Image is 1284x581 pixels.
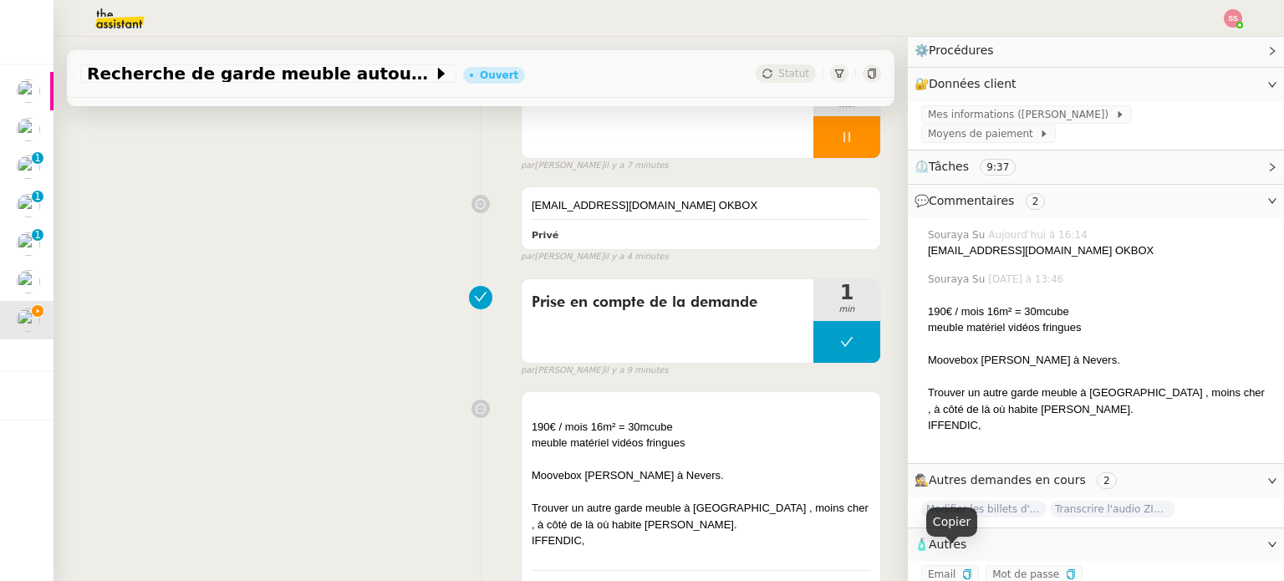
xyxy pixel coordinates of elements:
[521,159,535,173] span: par
[908,34,1284,67] div: ⚙️Procédures
[915,74,1023,94] span: 🔐
[532,230,558,241] b: Privé
[915,538,966,551] span: 🧴
[813,303,880,317] span: min
[532,435,870,451] div: meuble matériel vidéos fringues
[521,250,535,264] span: par
[34,191,41,206] p: 1
[929,43,994,57] span: Procédures
[908,150,1284,183] div: ⏲️Tâches 9:37
[929,160,969,173] span: Tâches
[928,568,955,580] span: Email
[928,272,988,287] span: Souraya Su
[929,473,1086,487] span: Autres demandes en cours
[915,160,1030,173] span: ⏲️
[17,270,40,293] img: users%2FW4OQjB9BRtYK2an7yusO0WsYLsD3%2Favatar%2F28027066-518b-424c-8476-65f2e549ac29
[988,272,1067,287] span: [DATE] à 13:46
[929,538,966,551] span: Autres
[521,250,669,264] small: [PERSON_NAME]
[928,242,1271,259] div: [EMAIL_ADDRESS][DOMAIN_NAME] OKBOX
[908,528,1284,561] div: 🧴Autres
[928,352,1271,369] div: Moovebox [PERSON_NAME] à Nevers.
[1026,193,1046,210] nz-tag: 2
[928,227,988,242] span: Souraya Su
[908,185,1284,217] div: 💬Commentaires 2
[1050,501,1175,517] span: Transcrire l'audio ZIN Cafe
[604,364,669,378] span: il y a 9 minutes
[480,70,518,80] div: Ouvert
[928,303,1271,320] div: 190€ / mois 16m² = 30mcube
[1097,472,1117,489] nz-tag: 2
[32,152,43,164] nz-badge-sup: 1
[532,290,803,315] span: Prise en compte de la demande
[928,385,1271,417] div: Trouver un autre garde meuble à [GEOGRAPHIC_DATA] , moins cher , à côté de là où habite [PERSON_N...
[928,125,1039,142] span: Moyens de paiement
[926,507,978,537] div: Copier
[928,319,1271,336] div: meuble matériel vidéos fringues
[928,417,1271,434] div: IFFENDIC,
[521,159,669,173] small: [PERSON_NAME]
[915,194,1052,207] span: 💬
[17,118,40,141] img: users%2FW4OQjB9BRtYK2an7yusO0WsYLsD3%2Favatar%2F28027066-518b-424c-8476-65f2e549ac29
[908,464,1284,497] div: 🕵️Autres demandes en cours 2
[17,308,40,332] img: users%2FLK22qrMMfbft3m7ot3tU7x4dNw03%2Favatar%2Fdef871fd-89c7-41f9-84a6-65c814c6ac6f
[915,473,1123,487] span: 🕵️
[604,159,669,173] span: il y a 7 minutes
[34,152,41,167] p: 1
[992,568,1059,580] span: Mot de passe
[915,41,1001,60] span: ⚙️
[928,106,1115,123] span: Mes informations ([PERSON_NAME])
[521,364,669,378] small: [PERSON_NAME]
[929,194,1014,207] span: Commentaires
[87,65,433,82] span: Recherche de garde meuble autour de [GEOGRAPHIC_DATA]
[980,159,1016,176] nz-tag: 9:37
[32,229,43,241] nz-badge-sup: 1
[521,364,535,378] span: par
[532,197,870,214] div: [EMAIL_ADDRESS][DOMAIN_NAME] OKBOX
[813,98,880,112] span: min
[532,419,870,436] div: 190€ / mois 16m² = 30mcube
[532,500,870,533] div: Trouver un autre garde meuble à [GEOGRAPHIC_DATA] , moins cher , à côté de là où habite [PERSON_N...
[34,229,41,244] p: 1
[908,68,1284,100] div: 🔐Données client
[17,194,40,217] img: users%2FW4OQjB9BRtYK2an7yusO0WsYLsD3%2Favatar%2F28027066-518b-424c-8476-65f2e549ac29
[813,283,880,303] span: 1
[604,250,669,264] span: il y a 4 minutes
[32,191,43,202] nz-badge-sup: 1
[988,227,1090,242] span: Aujourd’hui à 16:14
[1224,9,1242,28] img: svg
[17,79,40,103] img: users%2FAXgjBsdPtrYuxuZvIJjRexEdqnq2%2Favatar%2F1599931753966.jpeg
[929,77,1016,90] span: Données client
[778,68,809,79] span: Statut
[532,467,870,484] div: Moovebox [PERSON_NAME] à Nevers.
[17,155,40,179] img: users%2FCk7ZD5ubFNWivK6gJdIkoi2SB5d2%2Favatar%2F3f84dbb7-4157-4842-a987-fca65a8b7a9a
[17,232,40,256] img: users%2FW4OQjB9BRtYK2an7yusO0WsYLsD3%2Favatar%2F28027066-518b-424c-8476-65f2e549ac29
[532,533,870,549] div: IFFENDIC,
[921,501,1047,517] span: Modifier les billets d'avion pour retour à [GEOGRAPHIC_DATA]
